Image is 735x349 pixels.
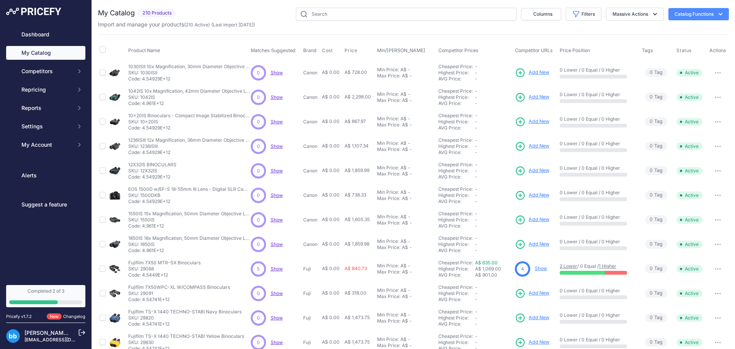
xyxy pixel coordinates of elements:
a: Alerts [6,169,85,182]
div: Highest Price: [438,70,475,76]
div: A$ [402,220,408,226]
span: Active [676,265,702,273]
span: Min/[PERSON_NAME] [377,48,425,53]
a: Add New [515,141,549,152]
div: Highest Price: [438,94,475,100]
a: Add New [515,92,549,103]
p: Fujifilm 7X50 MTR-SX Binoculars [128,260,201,266]
span: - [475,119,477,125]
span: A$ 738.33 [345,192,366,198]
button: Reports [6,101,85,115]
span: - [475,241,477,247]
p: Canon [303,217,319,223]
a: Cheapest Price: [438,284,473,290]
a: Add New [515,313,549,323]
div: Highest Price: [438,168,475,174]
a: Show [271,266,283,272]
a: Add New [515,116,549,127]
span: Add New [529,216,549,223]
span: Add New [529,118,549,125]
span: A$ 0.00 [322,192,340,198]
span: - [475,162,477,167]
button: Competitors [6,64,85,78]
div: Highest Price: [438,143,475,149]
div: - [407,214,410,220]
p: EOS 1500D w/EF-S 18-55mm III Lens - Digital SLR Camera [128,186,251,192]
div: AVG Price: [438,76,475,82]
button: Columns [521,8,561,20]
nav: Sidebar [6,28,85,276]
div: Min Price: [377,67,399,73]
a: Add New [515,239,549,250]
span: A$ 867.97 [345,118,366,124]
div: Highest Price: [438,119,475,125]
span: 0 [257,143,260,150]
span: 0 [257,192,260,199]
div: - [407,189,410,195]
a: Show [271,217,283,223]
div: Highest Price: [438,217,475,223]
a: Show [271,241,283,247]
div: - [408,220,412,226]
span: 0 [650,118,653,125]
p: 0 Lower / 0 Equal / 0 Higher [560,67,634,73]
span: Matches Suggested [251,48,296,53]
div: - [408,122,412,128]
span: A$ 0.00 [322,216,340,222]
button: My Account [6,138,85,152]
div: A$ [400,263,407,269]
div: - [408,244,412,251]
span: Competitor Prices [438,48,479,53]
span: Active [676,216,702,224]
span: A$ 2,298.00 [345,94,371,100]
span: A$ 0.00 [322,143,340,149]
a: Cheapest Price: [438,113,473,118]
span: Show [271,192,283,198]
div: - [407,140,410,146]
span: 0 [257,167,260,174]
p: Code: 4.961E+12 [128,223,251,229]
a: Show [271,290,283,296]
a: Dashboard [6,28,85,41]
div: - [407,238,410,244]
button: Massive Actions [606,8,664,21]
span: Competitors [21,67,72,75]
p: Canon [303,94,319,100]
p: Code: 4.54929E+12 [128,198,251,205]
p: 1042IS 10x Magnification, 42mm Diameter Objective Lens, OIS, water resistant, L series len [128,88,251,94]
div: A$ [402,146,408,152]
span: - [475,198,477,204]
p: Code: 4.54929E+12 [128,174,176,180]
span: 4 [521,265,524,272]
a: Add New [515,67,549,78]
span: A$ 840.73 [345,265,367,271]
div: Min Price: [377,116,399,122]
span: Cost [322,48,333,54]
a: Show [271,119,283,125]
div: Min Price: [377,165,399,171]
p: Canon [303,143,319,149]
div: Min Price: [377,238,399,244]
p: 0 Lower / 0 Equal / 0 Higher [560,141,634,147]
a: [EMAIL_ADDRESS][DOMAIN_NAME] [24,337,105,342]
span: Tag [645,68,667,77]
p: Code: 4.961E+12 [128,247,251,254]
span: Settings [21,123,72,130]
a: 1 Higher [599,263,616,269]
p: 1030ISII 10x Magnification, 30mm Diameter Objective Lens, Improved OIS [128,64,251,70]
span: A$ 1,859.98 [345,241,369,247]
p: Code: 4.54929E+12 [128,125,251,131]
p: 1550IS 15x Magnification, 50mm Diameter Objective Lens, OIS, 3m Minimum Focal Distance [128,211,251,217]
a: 210 Active [186,22,208,28]
div: AVG Price: [438,174,475,180]
span: Active [676,69,702,77]
span: Status [676,48,692,54]
p: SKU: 1030ISII [128,70,251,76]
div: Max Price: [377,122,400,128]
span: - [475,186,477,192]
span: Product Name [128,48,160,53]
